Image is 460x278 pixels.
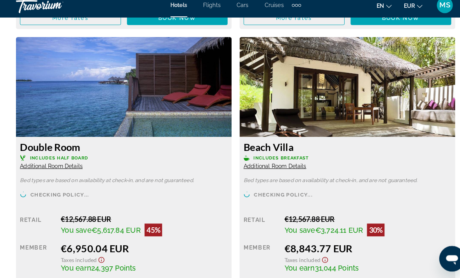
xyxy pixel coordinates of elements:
[307,264,350,273] span: 31,044 Points
[19,216,53,237] div: Retail
[29,158,86,163] span: Includes Half Board
[89,227,137,236] span: €5,617.84 EUR
[19,144,222,156] h3: Double Room
[278,227,308,236] span: You save
[166,9,183,15] a: Hotels
[238,17,336,31] button: More rates
[238,144,441,156] h3: Beach Villa
[124,17,223,31] button: Book now
[248,194,305,199] span: Checking policy...
[285,5,294,18] button: Extra navigation items
[59,227,89,236] span: You save
[19,17,118,31] button: More rates
[248,158,302,163] span: Includes Breakfast
[19,243,53,273] div: Member
[429,247,454,272] iframe: Bouton de lancement de la fenêtre de messagerie
[238,180,441,186] p: Bed types are based on availability at check-in, and are not guaranteed.
[19,166,81,172] span: Additional Room Details
[16,43,226,140] img: 5333ebee-1f2d-4bca-a133-171952821975.jpeg
[342,17,441,31] button: Book now
[358,225,375,237] div: 30%
[368,9,375,16] span: en
[59,216,222,225] div: €12,567.88 EUR
[308,227,354,236] span: €3,724.11 EUR
[394,7,412,18] button: Change currency
[198,9,216,15] a: Flights
[278,264,307,273] span: You earn
[313,255,322,264] button: Show Taxes and Fees disclaimer
[278,243,441,255] div: €8,843.77 EUR
[269,21,305,27] span: More rates
[238,243,272,273] div: Member
[154,21,191,27] span: Book now
[238,216,272,237] div: Retail
[278,257,313,264] span: Taxes included
[258,9,277,15] a: Cruises
[59,264,89,273] span: You earn
[94,255,104,264] button: Show Taxes and Fees disclaimer
[429,8,440,16] span: MS
[231,9,243,15] a: Cars
[19,180,222,186] p: Bed types are based on availability at check-in, and are not guaranteed.
[51,21,87,27] span: More rates
[89,264,133,273] span: 24,397 Points
[234,43,444,140] img: 2547b3ad-9b32-45dd-a0ba-ae929a783606.jpeg
[59,243,222,255] div: €6,950.04 EUR
[238,166,299,172] span: Additional Room Details
[141,225,158,237] div: 45%
[394,9,405,16] span: EUR
[30,194,87,199] span: Checking policy...
[278,216,441,225] div: €12,567.88 EUR
[16,2,94,22] a: Travorium
[368,7,382,18] button: Change language
[59,257,94,264] span: Taxes included
[373,21,410,27] span: Book now
[424,4,444,20] button: User Menu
